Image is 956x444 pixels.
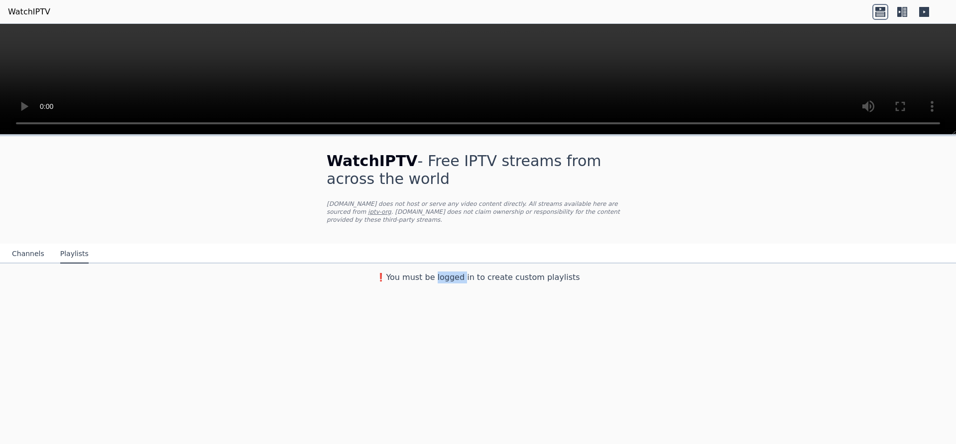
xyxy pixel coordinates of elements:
[60,245,89,264] button: Playlists
[327,200,629,224] p: [DOMAIN_NAME] does not host or serve any video content directly. All streams available here are s...
[8,6,50,18] a: WatchIPTV
[327,152,629,188] h1: - Free IPTV streams from across the world
[12,245,44,264] button: Channels
[368,208,391,215] a: iptv-org
[311,271,645,283] h3: ❗️You must be logged in to create custom playlists
[327,152,418,170] span: WatchIPTV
